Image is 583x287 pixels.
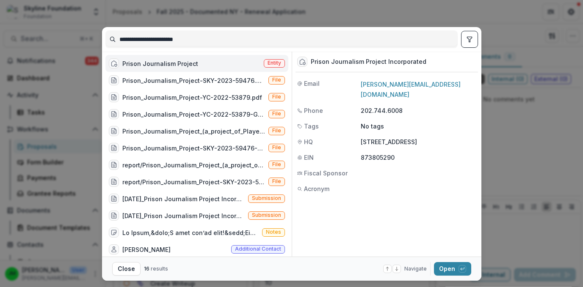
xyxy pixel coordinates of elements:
[304,79,320,88] span: Email
[361,106,476,115] p: 202.744.6008
[434,262,471,276] button: Open
[272,161,281,167] span: File
[404,265,427,273] span: Navigate
[304,184,329,193] span: Acronym
[304,106,323,115] span: Phone
[461,31,478,48] button: toggle filters
[122,127,265,136] div: Prison_Journalism_Project_(a_project_of_Players_Philanthropy_Fund)-YC-2022-53879-Grant_Agreement_...
[112,262,141,276] button: Close
[122,161,265,169] div: report/Prison_Journalism_Project_(a_project_of_Players_Philanthropy_Fund)-YC-2022-53879-Grant_Rep...
[304,137,313,146] span: HQ
[122,76,265,85] div: Prison_Journalism_Project-SKY-2023-59476.pdf
[122,228,259,237] div: Lo Ipsum,&dolo;S amet con’ad elit!&sedd;Eiusm&temp;inc utl et doloremag aliq eni adminimven quisn...
[122,144,265,153] div: Prison_Journalism_Project-SKY-2023-59476-Grant_Agreement_December_27_2023.docx
[252,212,281,218] span: Submission
[122,211,245,220] div: [DATE]_Prison Journalism Project Incorporated_400000 (New grant for remaining pledge payments rom...
[272,111,281,117] span: File
[304,169,348,178] span: Fiscal Sponsor
[266,229,281,235] span: Notes
[268,60,281,66] span: Entity
[361,122,384,131] p: No tags
[122,245,171,254] div: [PERSON_NAME]
[235,246,281,252] span: Additional contact
[122,93,262,102] div: Prison_Journalism_Project-YC-2022-53879.pdf
[304,153,314,162] span: EIN
[272,94,281,100] span: File
[361,137,476,146] p: [STREET_ADDRESS]
[272,178,281,184] span: File
[151,265,168,272] span: results
[122,194,245,203] div: [DATE]_Prison Journalism Project Incorporated_200000 (They have received their 501c3 status - rem...
[272,128,281,134] span: File
[304,122,319,131] span: Tags
[122,178,265,186] div: report/Prison_Journalism_Project-SKY-2023-59476-Grant_Report.pdf
[144,265,149,272] span: 16
[361,153,476,162] p: 873805290
[122,110,265,119] div: Prison_Journalism_Project-YC-2022-53879-Grant_Agreement_December_28_2023.pdf
[272,77,281,83] span: File
[361,81,461,98] a: [PERSON_NAME][EMAIL_ADDRESS][DOMAIN_NAME]
[122,59,198,68] div: Prison Journalism Project
[311,58,426,66] div: Prison Journalism Project Incorporated
[252,195,281,201] span: Submission
[272,145,281,150] span: File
